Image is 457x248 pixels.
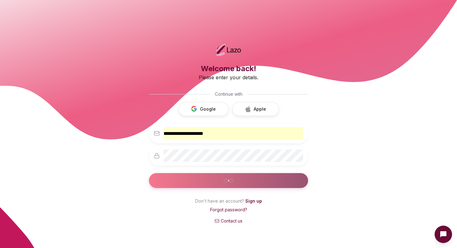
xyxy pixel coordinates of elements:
[149,198,308,207] p: Don't have an account?
[215,91,242,97] span: Continue with
[149,74,308,81] p: Please enter your details.
[435,226,452,243] button: Open Intercom messenger
[149,64,308,74] h3: Welcome back!
[149,218,308,224] a: Contact us
[178,102,228,116] button: Google
[245,198,262,204] a: Sign up
[232,102,279,116] button: Apple
[210,207,247,212] a: Forgot password?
